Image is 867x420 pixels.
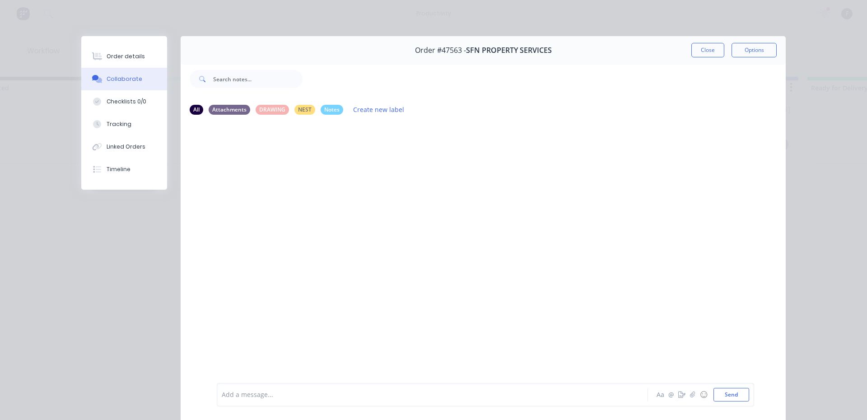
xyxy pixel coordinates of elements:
input: Search notes... [213,70,303,88]
div: Timeline [107,165,131,173]
div: Checklists 0/0 [107,98,146,106]
div: All [190,105,203,115]
button: Aa [655,389,666,400]
button: Options [732,43,777,57]
button: @ [666,389,676,400]
div: Notes [321,105,343,115]
div: Tracking [107,120,131,128]
button: Linked Orders [81,135,167,158]
button: Checklists 0/0 [81,90,167,113]
button: Close [691,43,724,57]
div: Attachments [209,105,250,115]
div: Collaborate [107,75,142,83]
div: DRAWING [256,105,289,115]
div: Order details [107,52,145,61]
div: NEST [294,105,315,115]
button: Tracking [81,113,167,135]
button: Collaborate [81,68,167,90]
span: Order #47563 - [415,46,466,55]
span: SFN PROPERTY SERVICES [466,46,552,55]
button: Order details [81,45,167,68]
button: ☺ [698,389,709,400]
div: Linked Orders [107,143,145,151]
button: Create new label [349,103,409,116]
button: Timeline [81,158,167,181]
button: Send [713,388,749,401]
